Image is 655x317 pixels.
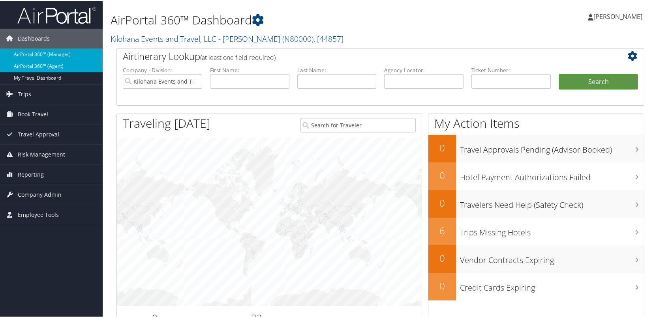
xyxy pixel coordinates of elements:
[111,11,470,28] h1: AirPortal 360™ Dashboard
[384,65,464,73] label: Agency Locator:
[559,73,638,89] button: Search
[428,140,456,154] h2: 0
[210,65,289,73] label: First Name:
[428,244,644,272] a: 0Vendor Contracts Expiring
[428,278,456,292] h2: 0
[428,272,644,300] a: 0Credit Cards Expiring
[123,114,210,131] h1: Traveling [DATE]
[460,140,644,155] h3: Travel Approvals Pending (Advisor Booked)
[460,167,644,182] h3: Hotel Payment Authorizations Failed
[282,33,313,43] span: ( N80000 )
[18,84,31,103] span: Trips
[297,65,377,73] label: Last Name:
[18,144,65,164] span: Risk Management
[18,184,62,204] span: Company Admin
[300,117,416,132] input: Search for Traveler
[428,196,456,209] h2: 0
[18,104,48,123] span: Book Travel
[111,33,343,43] a: Kilohana Events and Travel, LLC - [PERSON_NAME]
[593,11,642,20] span: [PERSON_NAME]
[428,189,644,217] a: 0Travelers Need Help (Safety Check)
[428,114,644,131] h1: My Action Items
[460,222,644,237] h3: Trips Missing Hotels
[17,5,96,24] img: airportal-logo.png
[123,49,594,62] h2: Airtinerary Lookup
[428,134,644,162] a: 0Travel Approvals Pending (Advisor Booked)
[123,65,202,73] label: Company - Division:
[18,164,44,184] span: Reporting
[460,195,644,210] h3: Travelers Need Help (Safety Check)
[471,65,551,73] label: Ticket Number:
[313,33,343,43] span: , [ 44857 ]
[588,4,650,28] a: [PERSON_NAME]
[460,250,644,265] h3: Vendor Contracts Expiring
[428,168,456,181] h2: 0
[428,217,644,244] a: 6Trips Missing Hotels
[428,251,456,264] h2: 0
[460,278,644,293] h3: Credit Cards Expiring
[18,28,50,48] span: Dashboards
[200,52,276,61] span: (at least one field required)
[18,124,59,144] span: Travel Approval
[428,223,456,237] h2: 6
[428,162,644,189] a: 0Hotel Payment Authorizations Failed
[18,204,59,224] span: Employee Tools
